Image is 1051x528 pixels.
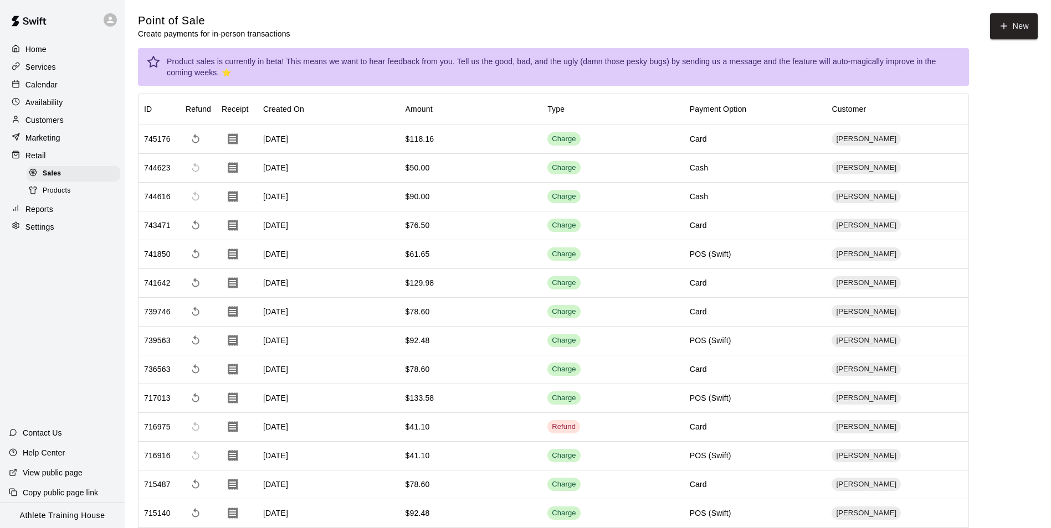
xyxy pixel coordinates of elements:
p: Customers [25,115,64,126]
p: Retail [25,150,46,161]
div: ID [144,94,152,125]
div: [PERSON_NAME] [832,420,901,433]
p: Availability [25,97,63,108]
button: Download Receipt [222,301,244,323]
div: ID [139,94,180,125]
div: $92.48 [406,335,430,346]
div: POS (Swift) [690,249,731,260]
div: $92.48 [406,508,430,519]
div: Payment Option [684,94,827,125]
div: Charge [552,191,576,202]
span: This payment has already been refunded. The refund has ID 716975 [186,446,206,465]
div: POS (Swift) [690,450,731,461]
span: [PERSON_NAME] [832,364,901,375]
p: Home [25,44,47,55]
button: Download Receipt [222,272,244,294]
button: Download Receipt [222,128,244,150]
span: [PERSON_NAME] [832,422,901,432]
p: Create payments for in-person transactions [138,28,290,39]
div: Card [690,479,707,490]
div: Type [542,94,684,125]
div: Card [690,133,707,144]
a: Customers [9,112,116,128]
div: $78.60 [406,306,430,317]
div: Receipt [222,94,249,125]
div: Card [690,277,707,288]
div: $118.16 [406,133,434,144]
button: Download Receipt [222,329,244,351]
div: Marketing [9,130,116,146]
div: $133.58 [406,392,434,403]
div: $78.60 [406,364,430,375]
div: [DATE] [258,211,400,240]
div: [PERSON_NAME] [832,363,901,376]
div: Charge [552,307,576,317]
div: Card [690,364,707,375]
div: 744623 [144,162,171,173]
div: Customer [832,94,866,125]
div: Charge [552,163,576,173]
div: Refund [180,94,216,125]
div: Settings [9,219,116,235]
p: View public page [23,467,83,478]
span: [PERSON_NAME] [832,249,901,260]
div: Charge [552,479,576,490]
div: $129.98 [406,277,434,288]
span: Refund payment [186,244,206,264]
a: Availability [9,94,116,111]
div: Charge [552,249,576,260]
a: Sales [27,165,125,182]
div: [DATE] [258,442,400,470]
div: POS (Swift) [690,508,731,519]
div: $50.00 [406,162,430,173]
span: Sales [43,168,61,179]
span: Refund payment [186,330,206,350]
div: $76.50 [406,220,430,231]
span: [PERSON_NAME] [832,220,901,231]
button: Download Receipt [222,185,244,208]
div: 716975 [144,421,171,432]
div: $78.60 [406,479,430,490]
div: [DATE] [258,470,400,499]
div: 717013 [144,392,171,403]
div: Amount [400,94,542,125]
div: Type [547,94,565,125]
button: Download Receipt [222,214,244,236]
span: Refund payment [186,388,206,408]
div: Charge [552,451,576,461]
div: Refund [186,94,211,125]
div: 739746 [144,306,171,317]
div: 741850 [144,249,171,260]
div: Products [27,183,120,199]
div: [DATE] [258,413,400,442]
div: [PERSON_NAME] [832,276,901,289]
div: Calendar [9,76,116,93]
a: sending us a message [682,57,761,66]
div: Receipt [216,94,258,125]
div: [DATE] [258,298,400,327]
div: [DATE] [258,499,400,528]
a: Reports [9,201,116,218]
span: Refund payment [186,215,206,235]
div: Card [690,421,707,432]
div: [DATE] [258,183,400,211]
button: Download Receipt [222,473,244,495]
div: [DATE] [258,355,400,384]
div: [PERSON_NAME] [832,506,901,520]
div: [PERSON_NAME] [832,161,901,174]
span: Refund payment [186,359,206,379]
span: [PERSON_NAME] [832,479,901,490]
div: Charge [552,134,576,144]
span: Products [43,185,71,196]
div: Services [9,59,116,75]
div: Home [9,41,116,58]
span: [PERSON_NAME] [832,307,901,317]
div: [PERSON_NAME] [832,391,901,405]
div: Retail [9,147,116,164]
div: [PERSON_NAME] [832,132,901,146]
div: Amount [406,94,433,125]
p: Help Center [23,447,65,458]
button: Download Receipt [222,358,244,380]
div: Cash [690,162,708,173]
